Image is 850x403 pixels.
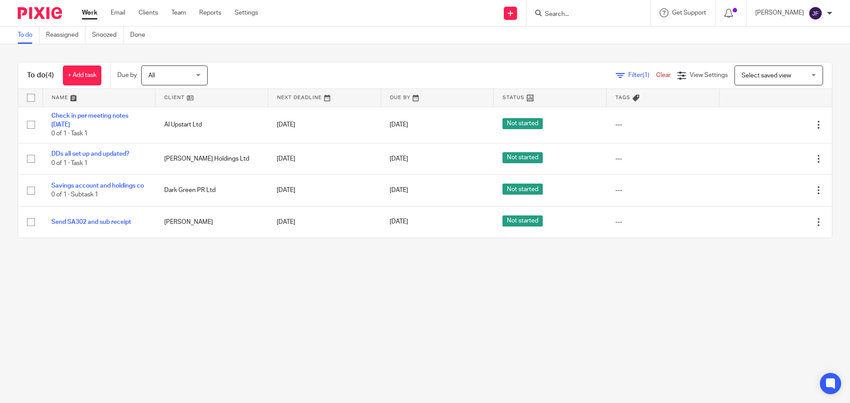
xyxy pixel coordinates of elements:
a: Snoozed [92,27,124,44]
div: --- [615,218,711,226]
span: Tags [615,95,630,100]
div: --- [615,120,711,129]
td: [DATE] [268,206,381,238]
span: Select saved view [742,73,791,79]
p: [PERSON_NAME] [755,8,804,17]
span: 0 of 1 · Task 1 [51,130,88,137]
a: + Add task [63,65,101,85]
span: [DATE] [390,156,408,162]
a: Reassigned [46,27,85,44]
a: Reports [199,8,221,17]
td: [PERSON_NAME] [155,206,268,238]
div: --- [615,154,711,163]
a: Work [82,8,97,17]
span: Not started [502,118,543,129]
p: Due by [117,71,137,80]
a: Email [111,8,125,17]
a: Done [130,27,152,44]
a: Clear [656,72,671,78]
span: [DATE] [390,219,408,225]
a: Team [171,8,186,17]
td: [DATE] [268,143,381,174]
span: 0 of 1 · Subtask 1 [51,192,98,198]
span: (1) [642,72,649,78]
span: Not started [502,184,543,195]
span: Not started [502,152,543,163]
span: 0 of 1 · Task 1 [51,160,88,166]
span: (4) [46,72,54,79]
a: Settings [235,8,258,17]
span: [DATE] [390,187,408,193]
h1: To do [27,71,54,80]
img: svg%3E [808,6,823,20]
td: [PERSON_NAME] Holdings Ltd [155,143,268,174]
td: Dark Green PR Ltd [155,175,268,206]
td: [DATE] [268,175,381,206]
a: Check in per meeting notes [DATE] [51,113,128,128]
a: Clients [139,8,158,17]
span: View Settings [690,72,728,78]
span: Get Support [672,10,706,16]
div: --- [615,186,711,195]
td: AI Upstart Ltd [155,107,268,143]
span: All [148,73,155,79]
a: To do [18,27,39,44]
a: DDs all set up and updated? [51,151,129,157]
img: Pixie [18,7,62,19]
span: [DATE] [390,122,408,128]
input: Search [544,11,624,19]
a: Send SA302 and sub receipt [51,219,131,225]
span: Not started [502,215,543,226]
a: Savings account and holdings co [51,183,144,189]
span: Filter [628,72,656,78]
td: [DATE] [268,107,381,143]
